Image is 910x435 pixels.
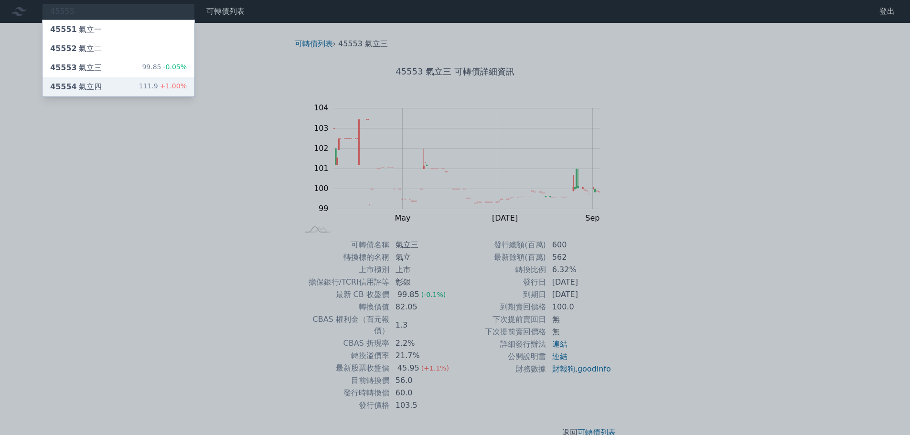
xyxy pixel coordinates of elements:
span: 45552 [50,44,77,53]
div: 氣立二 [50,43,102,54]
a: 45553氣立三 99.85-0.05% [43,58,194,77]
a: 45552氣立二 [43,39,194,58]
div: 氣立三 [50,62,102,74]
div: 氣立一 [50,24,102,35]
div: 111.9 [139,81,187,93]
span: -0.05% [161,63,187,71]
span: 45551 [50,25,77,34]
div: 99.85 [142,62,187,74]
div: 氣立四 [50,81,102,93]
span: 45554 [50,82,77,91]
a: 45554氣立四 111.9+1.00% [43,77,194,96]
span: +1.00% [158,82,187,90]
span: 45553 [50,63,77,72]
a: 45551氣立一 [43,20,194,39]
